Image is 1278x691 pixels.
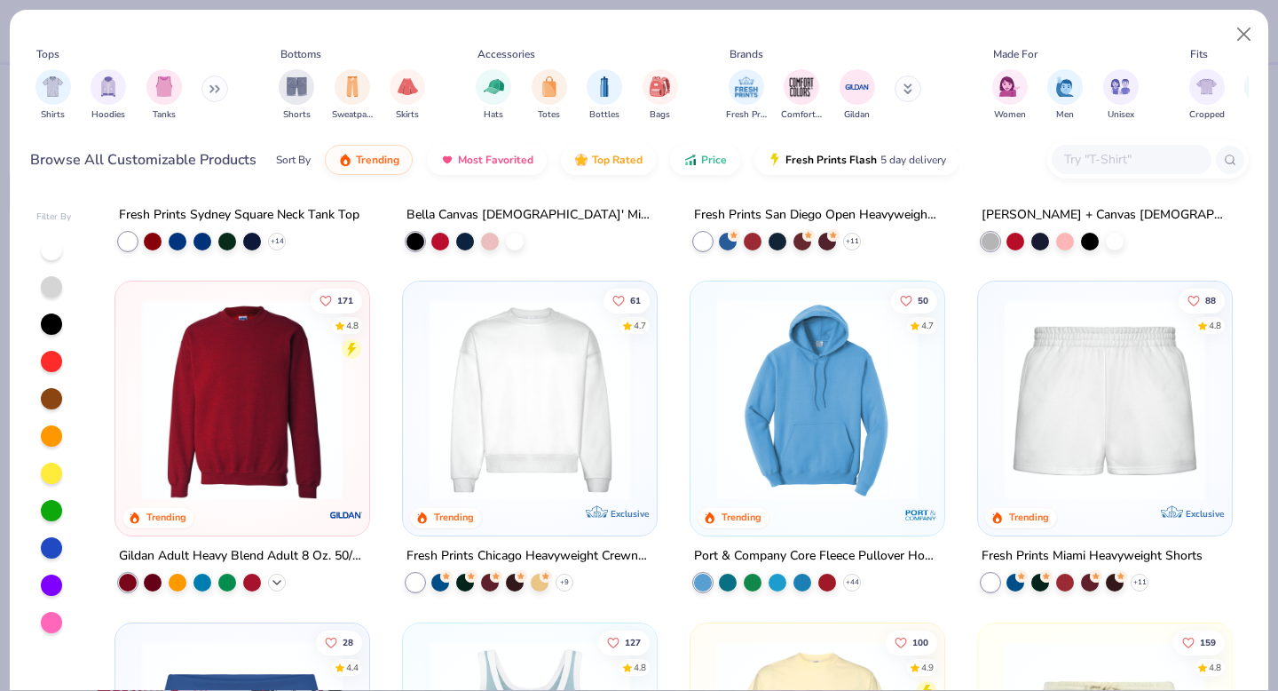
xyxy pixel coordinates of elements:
[903,497,939,533] img: Port & Company logo
[406,203,653,226] div: Bella Canvas [DEMOGRAPHIC_DATA]' Micro Ribbed Scoop Tank
[634,661,646,674] div: 4.8
[421,299,639,500] img: 1358499d-a160-429c-9f1e-ad7a3dc244c9
[921,661,934,674] div: 4.9
[1209,320,1221,333] div: 4.8
[708,299,927,500] img: 1593a31c-dba5-4ff5-97bf-ef7c6ca295f9
[458,153,533,167] span: Most Favorited
[1103,69,1139,122] div: filter for Unisex
[926,299,1144,500] img: 3b8e2d2b-9efc-4c57-9938-d7ab7105db2e
[312,289,363,314] button: Like
[560,577,569,588] span: + 9
[119,203,359,226] div: Fresh Prints Sydney Square Neck Tank Top
[768,153,782,167] img: flash.gif
[891,289,937,314] button: Like
[730,46,763,62] div: Brands
[146,69,182,122] button: filter button
[1200,638,1216,647] span: 159
[35,69,71,122] button: filter button
[1205,297,1216,306] span: 88
[36,210,72,224] div: Filter By
[1055,76,1075,97] img: Men Image
[694,203,941,226] div: Fresh Prints San Diego Open Heavyweight Sweatpants
[643,69,678,122] button: filter button
[840,69,875,122] div: filter for Gildan
[390,69,425,122] div: filter for Skirts
[440,153,454,167] img: most_fav.gif
[1189,108,1225,122] span: Cropped
[982,545,1203,568] div: Fresh Prints Miami Heavyweight Shorts
[880,150,946,171] span: 5 day delivery
[781,69,822,122] div: filter for Comfort Colors
[390,69,425,122] button: filter button
[36,46,59,62] div: Tops
[1108,108,1134,122] span: Unisex
[332,69,373,122] div: filter for Sweatpants
[328,497,364,533] img: Gildan logo
[477,46,535,62] div: Accessories
[886,630,937,655] button: Like
[634,320,646,333] div: 4.7
[276,152,311,168] div: Sort By
[733,74,760,100] img: Fresh Prints Image
[406,545,653,568] div: Fresh Prints Chicago Heavyweight Crewneck
[611,508,649,520] span: Exclusive
[994,108,1026,122] span: Women
[287,76,307,97] img: Shorts Image
[532,69,567,122] div: filter for Totes
[781,69,822,122] button: filter button
[338,297,354,306] span: 171
[726,108,767,122] span: Fresh Prints
[279,69,314,122] div: filter for Shorts
[1189,69,1225,122] button: filter button
[427,145,547,175] button: Most Favorited
[912,638,928,647] span: 100
[343,76,362,97] img: Sweatpants Image
[325,145,413,175] button: Trending
[845,235,858,246] span: + 11
[595,76,614,97] img: Bottles Image
[754,145,959,175] button: Fresh Prints Flash5 day delivery
[538,108,560,122] span: Totes
[317,630,363,655] button: Like
[781,108,822,122] span: Comfort Colors
[484,108,503,122] span: Hats
[1179,289,1225,314] button: Like
[30,149,256,171] div: Browse All Customizable Products
[91,69,126,122] div: filter for Hoodies
[918,297,928,306] span: 50
[356,153,399,167] span: Trending
[788,74,815,100] img: Comfort Colors Image
[694,545,941,568] div: Port & Company Core Fleece Pullover Hooded Sweatshirt
[1189,69,1225,122] div: filter for Cropped
[1227,18,1261,52] button: Close
[598,630,650,655] button: Like
[844,108,870,122] span: Gildan
[476,69,511,122] button: filter button
[338,153,352,167] img: trending.gif
[347,320,359,333] div: 4.8
[982,203,1228,226] div: [PERSON_NAME] + Canvas [DEMOGRAPHIC_DATA]' Micro Ribbed Baby Tee
[574,153,588,167] img: TopRated.gif
[1196,76,1217,97] img: Cropped Image
[476,69,511,122] div: filter for Hats
[283,108,311,122] span: Shorts
[992,69,1028,122] button: filter button
[540,76,559,97] img: Totes Image
[133,299,351,500] img: c7b025ed-4e20-46ac-9c52-55bc1f9f47df
[726,69,767,122] button: filter button
[280,46,321,62] div: Bottoms
[1047,69,1083,122] button: filter button
[1062,149,1199,170] input: Try "T-Shirt"
[343,638,354,647] span: 28
[43,76,63,97] img: Shirts Image
[1047,69,1083,122] div: filter for Men
[91,108,125,122] span: Hoodies
[332,108,373,122] span: Sweatpants
[643,69,678,122] div: filter for Bags
[1132,577,1146,588] span: + 11
[701,153,727,167] span: Price
[992,69,1028,122] div: filter for Women
[271,235,284,246] span: + 14
[639,299,857,500] img: 9145e166-e82d-49ae-94f7-186c20e691c9
[1103,69,1139,122] button: filter button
